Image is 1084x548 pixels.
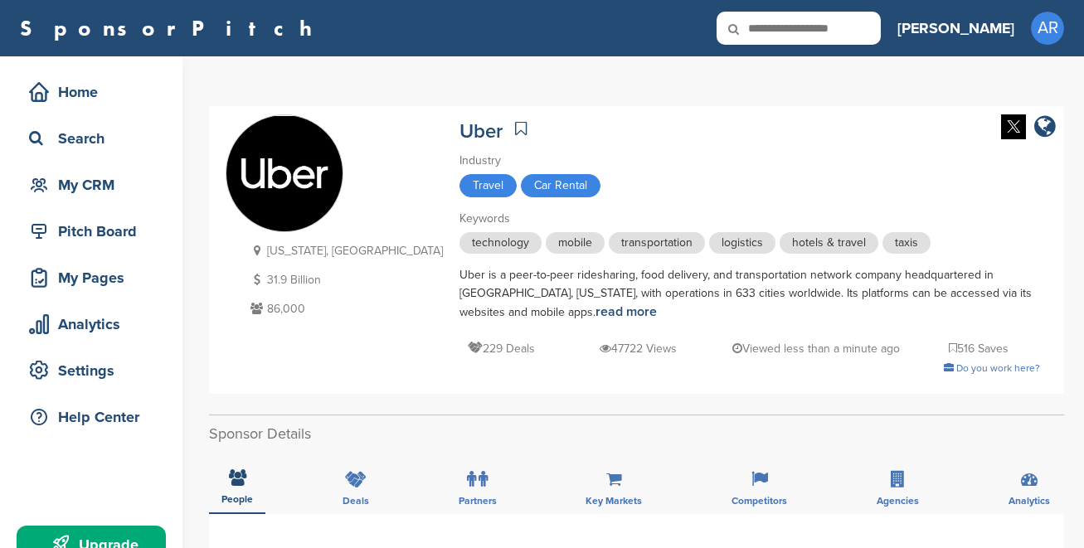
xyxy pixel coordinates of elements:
[25,402,166,432] div: Help Center
[882,232,931,254] span: taxis
[209,423,1064,445] h2: Sponsor Details
[17,166,166,204] a: My CRM
[25,170,166,200] div: My CRM
[25,309,166,339] div: Analytics
[221,494,253,504] span: People
[17,212,166,250] a: Pitch Board
[709,232,775,254] span: logistics
[459,496,497,506] span: Partners
[25,263,166,293] div: My Pages
[246,298,443,319] p: 86,000
[17,352,166,390] a: Settings
[732,496,787,506] span: Competitors
[246,269,443,290] p: 31.9 Billion
[897,17,1014,40] h3: [PERSON_NAME]
[1034,114,1056,142] a: company link
[609,232,705,254] span: transportation
[459,232,542,254] span: technology
[25,216,166,246] div: Pitch Board
[17,73,166,111] a: Home
[1009,496,1050,506] span: Analytics
[944,362,1040,374] a: Do you work here?
[25,124,166,153] div: Search
[17,259,166,297] a: My Pages
[343,496,369,506] span: Deals
[546,232,605,254] span: mobile
[780,232,878,254] span: hotels & travel
[521,174,600,197] span: Car Rental
[1031,12,1064,45] span: AR
[20,17,323,39] a: SponsorPitch
[595,303,657,320] a: read more
[226,116,343,232] img: Sponsorpitch & Uber
[25,356,166,386] div: Settings
[877,496,919,506] span: Agencies
[17,305,166,343] a: Analytics
[459,119,503,143] a: Uber
[246,240,443,261] p: [US_STATE], [GEOGRAPHIC_DATA]
[459,210,1040,228] div: Keywords
[468,338,535,359] p: 229 Deals
[459,152,1040,170] div: Industry
[586,496,642,506] span: Key Markets
[732,338,900,359] p: Viewed less than a minute ago
[1001,114,1026,139] img: Twitter white
[459,266,1040,322] div: Uber is a peer-to-peer ridesharing, food delivery, and transportation network company headquarter...
[897,10,1014,46] a: [PERSON_NAME]
[956,362,1040,374] span: Do you work here?
[25,77,166,107] div: Home
[600,338,677,359] p: 47722 Views
[459,174,517,197] span: Travel
[17,398,166,436] a: Help Center
[17,119,166,158] a: Search
[949,338,1009,359] p: 516 Saves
